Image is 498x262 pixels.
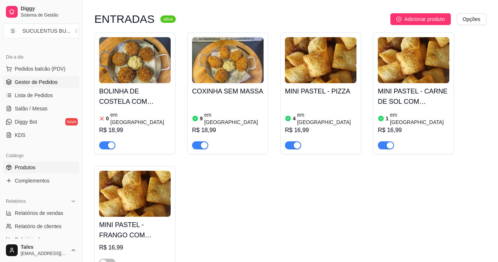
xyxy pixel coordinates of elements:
[457,13,486,25] button: Opções
[15,78,58,86] span: Gestor de Pedidos
[3,3,79,21] a: DiggySistema de Gestão
[3,207,79,219] a: Relatórios de vendas
[3,89,79,101] a: Lista de Pedidos
[386,115,389,122] article: 1
[15,118,37,125] span: Diggy Bot
[21,12,76,18] span: Sistema de Gestão
[3,150,79,162] div: Catálogo
[15,105,48,112] span: Salão / Mesas
[3,51,79,63] div: Dia a dia
[463,15,480,23] span: Opções
[15,177,49,184] span: Complementos
[106,115,109,122] article: 0
[110,111,171,126] article: em [GEOGRAPHIC_DATA]
[3,220,79,232] a: Relatório de clientes
[404,15,445,23] span: Adicionar produto
[15,164,35,171] span: Produtos
[378,86,449,107] h4: MINI PASTEL - CARNE DE SOL COM REQUEIJÃO CREMOSO
[6,198,26,204] span: Relatórios
[3,175,79,187] a: Complementos
[285,37,356,83] img: product-image
[200,115,203,122] article: 9
[285,126,356,135] div: R$ 16,99
[15,65,66,72] span: Pedidos balcão (PDV)
[15,209,63,217] span: Relatórios de vendas
[3,241,79,259] button: Tales[EMAIL_ADDRESS][DOMAIN_NAME]
[99,243,171,252] div: R$ 16,99
[204,111,264,126] article: em [GEOGRAPHIC_DATA]
[3,24,79,38] button: Select a team
[21,251,67,256] span: [EMAIL_ADDRESS][DOMAIN_NAME]
[21,244,67,251] span: Tales
[22,27,70,35] div: SUCULENTUS BU ...
[3,103,79,114] a: Salão / Mesas
[390,111,449,126] article: em [GEOGRAPHIC_DATA]
[285,86,356,96] h4: MINI PASTEL - PIZZA
[297,111,356,126] article: em [GEOGRAPHIC_DATA]
[160,15,175,23] sup: ativa
[192,37,264,83] img: product-image
[94,15,154,24] h3: ENTRADAS
[9,27,17,35] span: S
[99,220,171,240] h4: MINI PASTEL - FRANGO COM REQUEIJÃO CREMOSO
[15,92,53,99] span: Lista de Pedidos
[378,37,449,83] img: product-image
[15,223,62,230] span: Relatório de clientes
[293,115,296,122] article: 4
[378,126,449,135] div: R$ 16,99
[3,63,79,75] button: Pedidos balcão (PDV)
[15,236,59,243] span: Relatório de mesas
[21,6,76,12] span: Diggy
[3,129,79,141] a: KDS
[3,234,79,245] a: Relatório de mesas
[15,131,25,139] span: KDS
[390,13,451,25] button: Adicionar produto
[3,76,79,88] a: Gestor de Pedidos
[99,37,171,83] img: product-image
[396,17,401,22] span: plus-circle
[99,86,171,107] h4: BOLINHA DE COSTELA COM CREME CHEESE
[3,162,79,173] a: Produtos
[3,116,79,128] a: Diggy Botnovo
[99,126,171,135] div: R$ 18,99
[99,171,171,217] img: product-image
[192,126,264,135] div: R$ 18,99
[192,86,264,96] h4: COXINHA SEM MASSA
